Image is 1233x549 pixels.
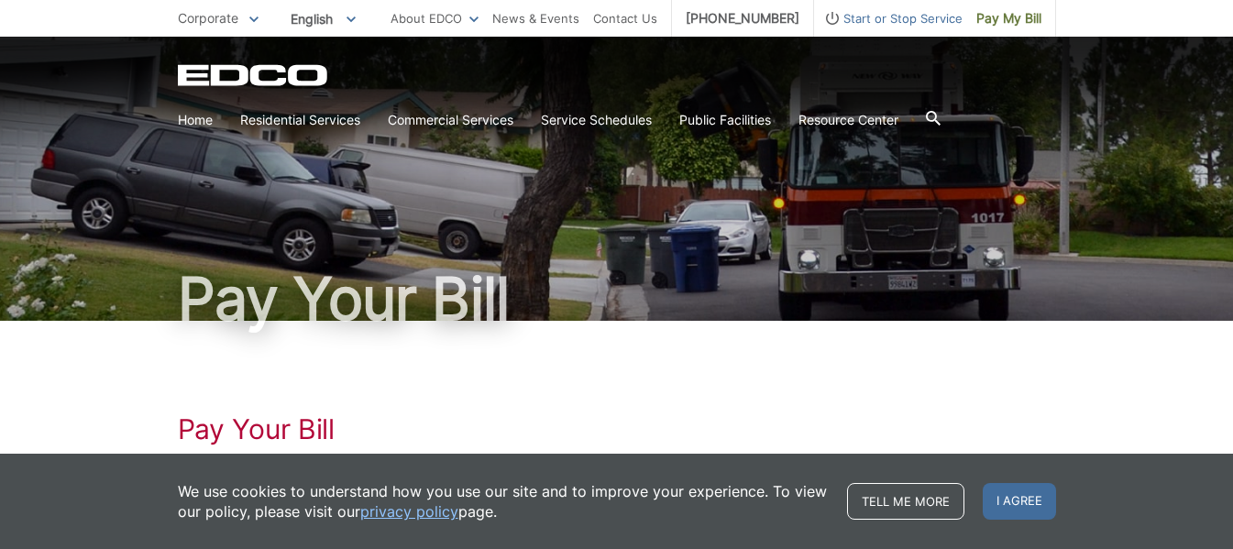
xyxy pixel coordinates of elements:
[240,110,360,130] a: Residential Services
[277,4,369,34] span: English
[847,483,964,520] a: Tell me more
[178,269,1056,328] h1: Pay Your Bill
[178,64,330,86] a: EDCD logo. Return to the homepage.
[178,412,1056,445] h1: Pay Your Bill
[391,8,479,28] a: About EDCO
[360,501,458,522] a: privacy policy
[388,110,513,130] a: Commercial Services
[983,483,1056,520] span: I agree
[178,481,829,522] p: We use cookies to understand how you use our site and to improve your experience. To view our pol...
[541,110,652,130] a: Service Schedules
[178,10,238,26] span: Corporate
[798,110,898,130] a: Resource Center
[679,110,771,130] a: Public Facilities
[976,8,1041,28] span: Pay My Bill
[178,110,213,130] a: Home
[492,8,579,28] a: News & Events
[593,8,657,28] a: Contact Us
